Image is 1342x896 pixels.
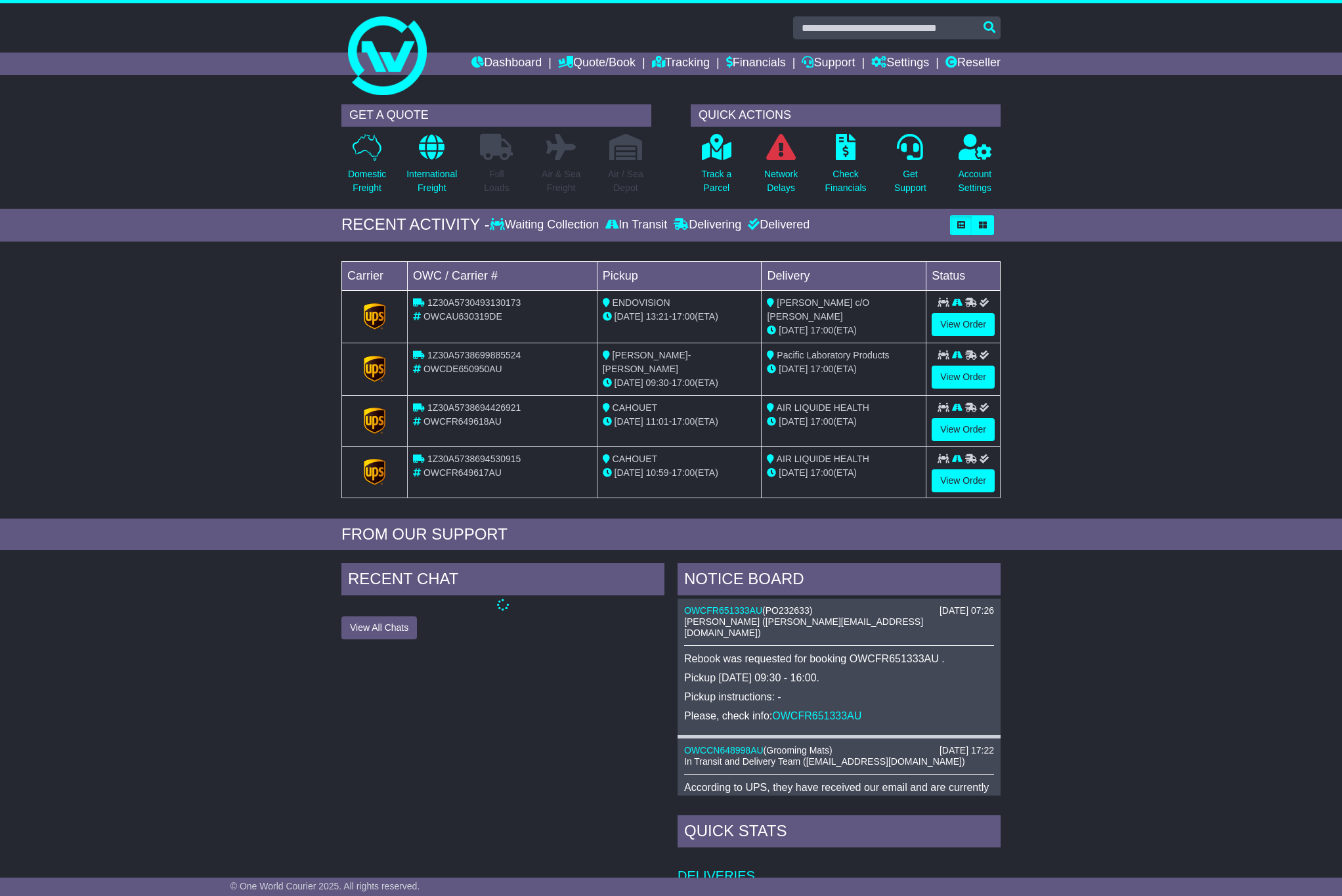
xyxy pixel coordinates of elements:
p: Check Financials [825,167,867,195]
span: 17:00 [810,467,833,478]
td: Deliveries [678,851,1001,884]
a: InternationalFreight [406,133,458,202]
p: Air / Sea Depot [608,167,643,195]
span: OWCAU630319DE [423,311,502,322]
span: CAHOUET [613,454,657,464]
span: [DATE] [615,377,643,388]
a: Dashboard [471,53,542,75]
a: AccountSettings [958,133,993,202]
span: CAHOUET [613,402,657,413]
a: OWCCN648998AU [684,745,764,756]
span: 1Z30A5730493130173 [427,297,521,308]
p: Track a Parcel [701,167,731,195]
p: International Freight [406,167,457,195]
span: © One World Courier 2025. All rights reserved. [230,881,420,891]
div: ( ) [684,745,994,756]
a: Reseller [945,53,1001,75]
span: ENDOVISION [613,297,670,308]
span: [DATE] [779,325,808,335]
span: AIR LIQUIDE HEALTH [777,454,869,464]
div: QUICK ACTIONS [691,104,1001,127]
img: GetCarrierServiceLogo [364,303,386,330]
div: - (ETA) [603,376,756,390]
span: [DATE] [779,467,808,478]
a: Tracking [652,53,710,75]
p: According to UPS, they have received our email and are currently reviewing our case. Their team i... [684,781,994,832]
span: 11:01 [646,416,669,427]
span: 13:21 [646,311,669,322]
span: OWCDE650950AU [423,364,502,374]
span: 1Z30A5738694530915 [427,454,521,464]
div: ( ) [684,605,994,616]
div: Delivered [745,218,810,232]
img: GetCarrierServiceLogo [364,408,386,434]
p: Pickup [DATE] 09:30 - 16:00. [684,672,994,684]
button: View All Chats [341,616,417,639]
td: OWC / Carrier # [408,261,597,290]
div: GET A QUOTE [341,104,651,127]
span: 10:59 [646,467,669,478]
div: In Transit [602,218,670,232]
div: - (ETA) [603,310,756,324]
span: [DATE] [615,311,643,322]
span: 17:00 [672,311,695,322]
span: AIR LIQUIDE HEALTH [777,402,869,413]
td: Delivery [762,261,926,290]
p: Network Delays [764,167,798,195]
span: Grooming Mats [766,745,829,756]
a: Quote/Book [558,53,636,75]
a: View Order [932,313,995,336]
div: (ETA) [767,324,920,337]
div: (ETA) [767,415,920,429]
a: OWCFR651333AU [772,710,861,721]
p: Please, check info: [684,710,994,722]
a: DomesticFreight [347,133,387,202]
a: NetworkDelays [764,133,798,202]
span: 17:00 [672,377,695,388]
div: (ETA) [767,362,920,376]
a: OWCFR651333AU [684,605,762,616]
span: [DATE] [779,364,808,374]
div: (ETA) [767,466,920,480]
a: GetSupport [894,133,927,202]
span: 17:00 [810,364,833,374]
div: NOTICE BOARD [678,563,1001,599]
span: OWCFR649617AU [423,467,502,478]
div: Waiting Collection [490,218,602,232]
img: GetCarrierServiceLogo [364,459,386,485]
span: 17:00 [810,325,833,335]
p: Account Settings [959,167,992,195]
a: View Order [932,366,995,389]
span: PO232633 [766,605,810,616]
span: [DATE] [615,467,643,478]
div: - (ETA) [603,415,756,429]
a: CheckFinancials [825,133,867,202]
span: 1Z30A5738699885524 [427,350,521,360]
p: Domestic Freight [348,167,386,195]
p: Full Loads [480,167,513,195]
span: OWCFR649618AU [423,416,502,427]
div: - (ETA) [603,466,756,480]
div: [DATE] 17:22 [940,745,994,756]
p: Pickup instructions: - [684,691,994,703]
p: Get Support [894,167,926,195]
span: [PERSON_NAME] ([PERSON_NAME][EMAIL_ADDRESS][DOMAIN_NAME]) [684,616,923,638]
span: Pacific Laboratory Products [777,350,889,360]
a: Support [802,53,855,75]
a: Financials [726,53,786,75]
span: [DATE] [779,416,808,427]
span: 17:00 [810,416,833,427]
a: View Order [932,469,995,492]
div: Delivering [670,218,745,232]
span: 1Z30A5738694426921 [427,402,521,413]
span: [PERSON_NAME] c/O [PERSON_NAME] [767,297,869,322]
p: Air & Sea Freight [542,167,580,195]
span: In Transit and Delivery Team ([EMAIL_ADDRESS][DOMAIN_NAME]) [684,756,965,767]
td: Pickup [597,261,762,290]
span: 17:00 [672,416,695,427]
span: [PERSON_NAME]-[PERSON_NAME] [603,350,691,374]
div: FROM OUR SUPPORT [341,525,1001,544]
td: Carrier [342,261,408,290]
div: Quick Stats [678,815,1001,851]
div: RECENT CHAT [341,563,664,599]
